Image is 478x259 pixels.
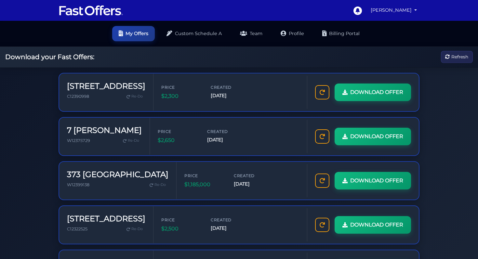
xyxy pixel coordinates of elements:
[161,225,200,233] span: $2,500
[67,94,89,99] span: C12390998
[161,84,200,90] span: Price
[350,176,403,185] span: DOWNLOAD OFFER
[335,172,411,189] a: DOWNLOAD OFFER
[350,221,403,229] span: DOWNLOAD OFFER
[67,126,142,135] h3: 7 [PERSON_NAME]
[67,82,145,91] h3: [STREET_ADDRESS]
[158,136,197,145] span: $2,650
[234,173,273,179] span: Created
[161,217,200,223] span: Price
[211,217,250,223] span: Created
[124,92,145,101] a: Re-Do
[124,225,145,233] a: Re-Do
[211,84,250,90] span: Created
[335,128,411,145] a: DOWNLOAD OFFER
[233,26,269,41] a: Team
[160,26,228,41] a: Custom Schedule A
[131,94,143,99] span: Re-Do
[350,132,403,141] span: DOWNLOAD OFFER
[158,128,197,135] span: Price
[184,180,223,189] span: $1,185,000
[211,92,250,99] span: [DATE]
[5,53,94,61] h2: Download your Fast Offers:
[316,26,366,41] a: Billing Portal
[67,170,168,179] h3: 373 [GEOGRAPHIC_DATA]
[154,182,166,188] span: Re-Do
[335,84,411,101] a: DOWNLOAD OFFER
[234,180,273,188] span: [DATE]
[131,226,143,232] span: Re-Do
[184,173,223,179] span: Price
[207,136,246,144] span: [DATE]
[211,225,250,232] span: [DATE]
[368,4,419,17] a: [PERSON_NAME]
[120,136,142,145] a: Re-Do
[274,26,311,41] a: Profile
[67,227,87,231] span: C12322525
[112,26,155,41] a: My Offers
[67,138,90,143] span: W12375729
[67,214,145,224] h3: [STREET_ADDRESS]
[67,182,89,187] span: W12399138
[441,51,473,63] button: Refresh
[161,92,200,100] span: $2,300
[147,181,168,189] a: Re-Do
[451,53,468,60] span: Refresh
[350,88,403,97] span: DOWNLOAD OFFER
[128,138,139,144] span: Re-Do
[335,216,411,234] a: DOWNLOAD OFFER
[207,128,246,135] span: Created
